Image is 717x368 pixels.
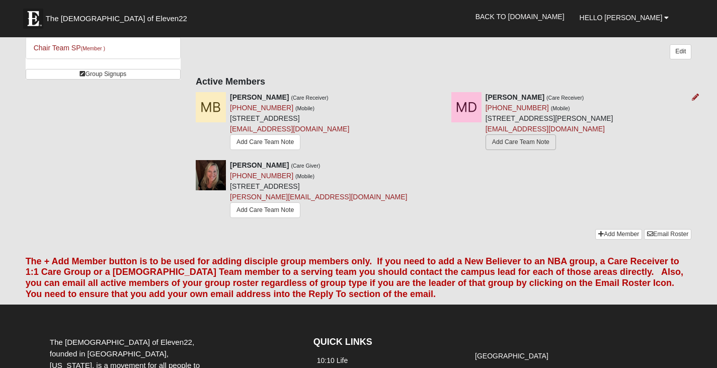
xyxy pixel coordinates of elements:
[486,125,605,133] a: [EMAIL_ADDRESS][DOMAIN_NAME]
[291,95,328,101] small: (Care Receiver)
[670,44,691,59] a: Edit
[468,4,572,29] a: Back to [DOMAIN_NAME]
[230,172,293,180] a: [PHONE_NUMBER]
[595,229,642,240] a: Add Member
[486,104,549,112] a: [PHONE_NUMBER]
[230,161,289,169] strong: [PERSON_NAME]
[230,160,407,222] div: [STREET_ADDRESS]
[23,9,43,29] img: Eleven22 logo
[291,163,320,169] small: (Care Giver)
[486,92,613,153] div: [STREET_ADDRESS][PERSON_NAME]
[486,93,544,101] strong: [PERSON_NAME]
[46,14,187,24] span: The [DEMOGRAPHIC_DATA] of Eleven22
[230,125,349,133] a: [EMAIL_ADDRESS][DOMAIN_NAME]
[230,92,349,153] div: [STREET_ADDRESS]
[295,173,314,179] small: (Mobile)
[546,95,584,101] small: (Care Receiver)
[230,134,300,150] a: Add Care Team Note
[230,193,407,201] a: [PERSON_NAME][EMAIL_ADDRESS][DOMAIN_NAME]
[644,229,691,240] a: Email Roster
[81,45,105,51] small: (Member )
[230,104,293,112] a: [PHONE_NUMBER]
[26,69,181,80] a: Group Signups
[230,93,289,101] strong: [PERSON_NAME]
[551,105,570,111] small: (Mobile)
[313,337,456,348] h4: QUICK LINKS
[572,5,677,30] a: Hello [PERSON_NAME]
[26,256,683,299] font: The + Add Member button is to be used for adding disciple group members only. If you need to add ...
[580,14,663,22] span: Hello [PERSON_NAME]
[486,134,556,150] a: Add Care Team Note
[230,202,300,218] a: Add Care Team Note
[295,105,314,111] small: (Mobile)
[34,44,105,52] a: Chair Team SP(Member )
[18,4,219,29] a: The [DEMOGRAPHIC_DATA] of Eleven22
[196,77,691,88] h4: Active Members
